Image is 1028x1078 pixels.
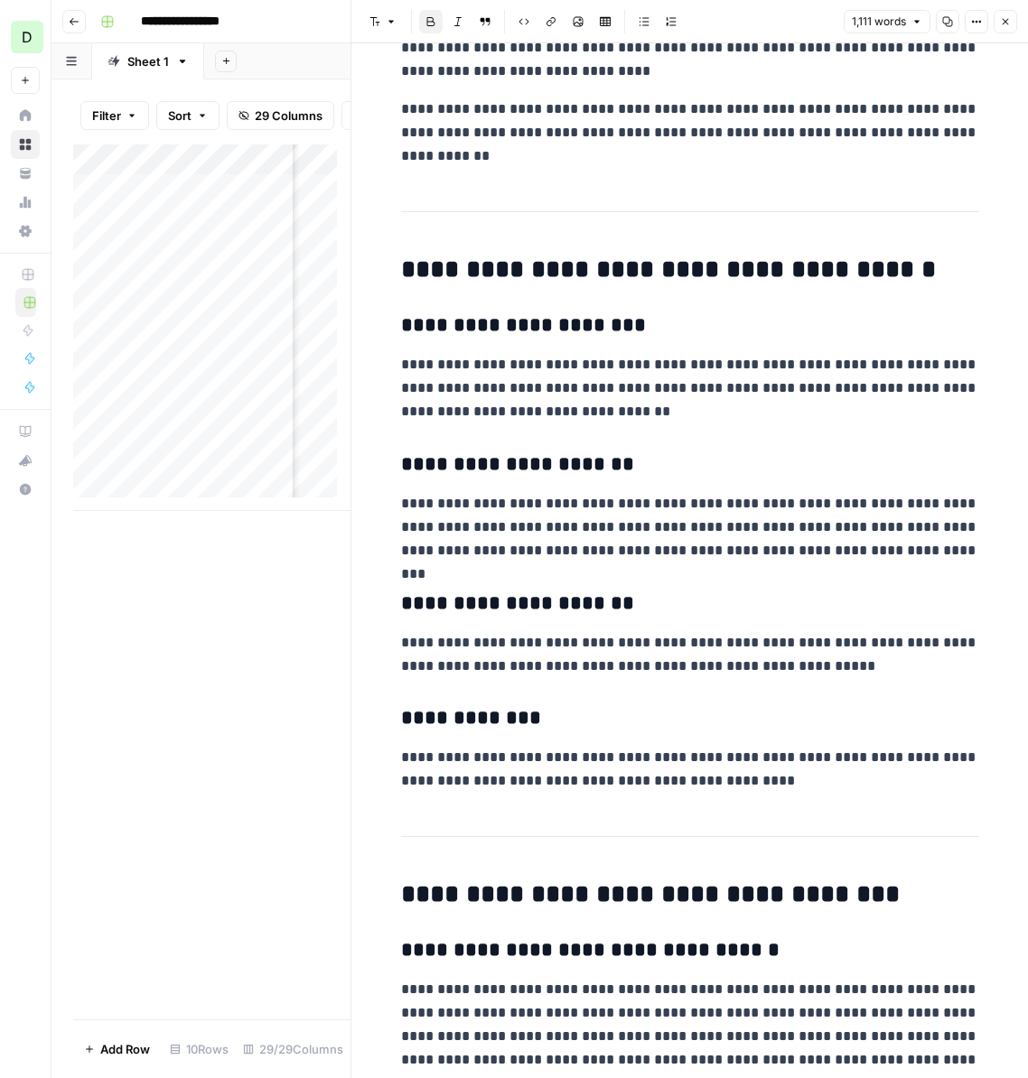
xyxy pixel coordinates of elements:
[127,52,169,70] div: Sheet 1
[12,447,39,474] div: What's new?
[11,446,40,475] button: What's new?
[11,417,40,446] a: AirOps Academy
[92,107,121,125] span: Filter
[11,475,40,504] button: Help + Support
[255,107,322,125] span: 29 Columns
[11,188,40,217] a: Usage
[11,14,40,60] button: Workspace: DomoAI
[156,101,220,130] button: Sort
[11,101,40,130] a: Home
[168,107,192,125] span: Sort
[236,1035,350,1064] div: 29/29 Columns
[22,26,33,48] span: D
[11,217,40,246] a: Settings
[163,1035,236,1064] div: 10 Rows
[227,101,334,130] button: 29 Columns
[852,14,906,30] span: 1,111 words
[100,1040,150,1058] span: Add Row
[11,159,40,188] a: Your Data
[11,130,40,159] a: Browse
[73,1035,161,1064] button: Add Row
[844,10,930,33] button: 1,111 words
[80,101,149,130] button: Filter
[92,43,204,79] a: Sheet 1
